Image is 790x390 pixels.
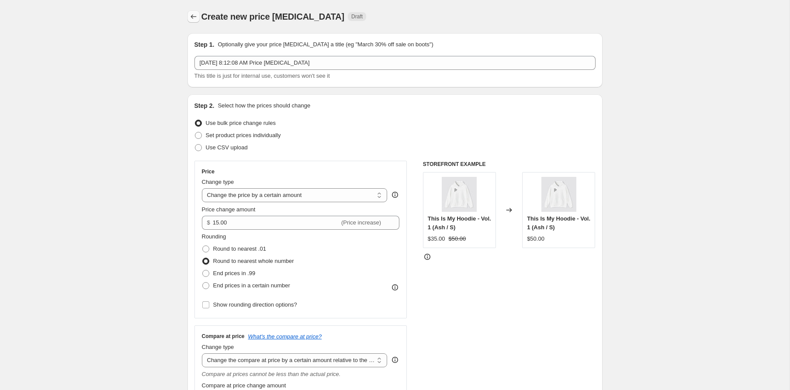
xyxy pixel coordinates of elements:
span: Round to nearest .01 [213,245,266,252]
span: Round to nearest whole number [213,258,294,264]
span: This Is My Hoodie - Vol. 1 (Ash / S) [428,215,491,231]
img: 10290066897927405837_2048_custom_80x.jpg [442,177,477,212]
span: This title is just for internal use, customers won't see it [194,72,330,79]
span: (Price increase) [341,219,381,226]
button: What's the compare at price? [248,333,322,340]
span: End prices in .99 [213,270,256,276]
div: help [391,190,399,199]
img: 10290066897927405837_2048_custom_80x.jpg [541,177,576,212]
span: Compare at price change amount [202,382,286,389]
h3: Compare at price [202,333,245,340]
p: Select how the prices should change [218,101,310,110]
p: Optionally give your price [MEDICAL_DATA] a title (eg "March 30% off sale on boots") [218,40,433,49]
input: 30% off holiday sale [194,56,596,70]
span: Use CSV upload [206,144,248,151]
span: Show rounding direction options? [213,301,297,308]
span: Create new price [MEDICAL_DATA] [201,12,345,21]
i: Compare at prices cannot be less than the actual price. [202,371,341,377]
strike: $50.00 [449,235,466,243]
span: Price change amount [202,206,256,213]
span: Change type [202,344,234,350]
span: $ [207,219,210,226]
span: This Is My Hoodie - Vol. 1 (Ash / S) [527,215,590,231]
h2: Step 1. [194,40,215,49]
span: Draft [351,13,363,20]
h6: STOREFRONT EXAMPLE [423,161,596,168]
button: Price change jobs [187,10,200,23]
div: $35.00 [428,235,445,243]
span: Set product prices individually [206,132,281,138]
div: help [391,355,399,364]
span: Rounding [202,233,226,240]
span: End prices in a certain number [213,282,290,289]
h3: Price [202,168,215,175]
span: Use bulk price change rules [206,120,276,126]
input: -10.00 [213,216,340,230]
span: Change type [202,179,234,185]
h2: Step 2. [194,101,215,110]
div: $50.00 [527,235,544,243]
